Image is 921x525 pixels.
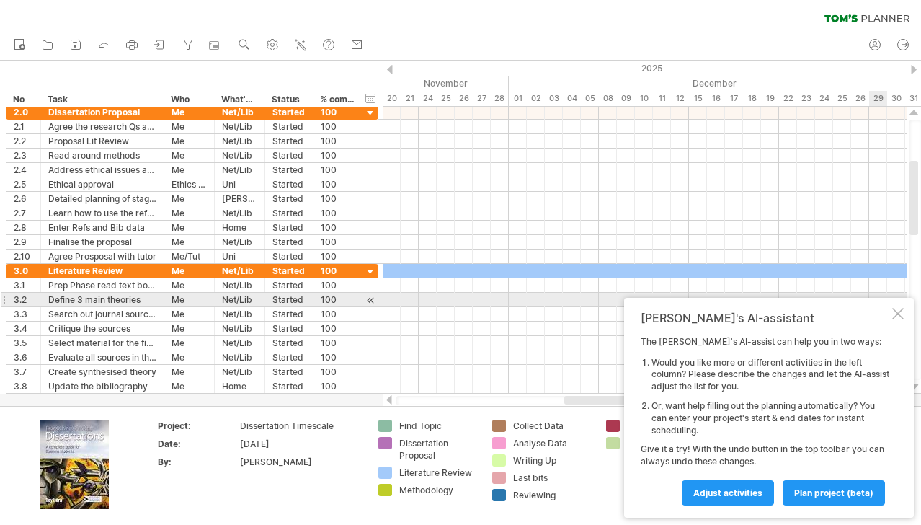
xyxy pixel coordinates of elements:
[272,293,306,306] div: Started
[14,278,33,292] div: 3.1
[222,163,257,177] div: Net/Lib
[761,91,779,106] div: Friday, 19 December 2025
[172,350,207,364] div: Me
[272,322,306,335] div: Started
[321,322,355,335] div: 100
[172,278,207,292] div: Me
[272,177,306,191] div: Started
[272,307,306,321] div: Started
[419,91,437,106] div: Monday, 24 November 2025
[14,307,33,321] div: 3.3
[172,322,207,335] div: Me
[222,235,257,249] div: Net/Lib
[272,278,306,292] div: Started
[635,91,653,106] div: Wednesday, 10 December 2025
[671,91,689,106] div: Friday, 12 December 2025
[399,437,478,462] div: Dissertation Proposal
[513,437,592,449] div: Analyse Data
[14,235,33,249] div: 2.9
[171,92,206,107] div: Who
[172,163,207,177] div: Me
[321,163,355,177] div: 100
[399,420,478,432] div: Find Topic
[48,134,156,148] div: Proposal Lit Review
[14,206,33,220] div: 2.7
[14,350,33,364] div: 3.6
[513,454,592,467] div: Writing Up
[48,92,156,107] div: Task
[545,91,563,106] div: Wednesday, 3 December 2025
[651,400,889,436] li: Or, want help filling out the planning automatically? You can enter your project's start & end da...
[48,192,156,206] div: Detailed planning of stages
[599,91,617,106] div: Monday, 8 December 2025
[14,105,33,119] div: 2.0
[158,420,237,432] div: Project:
[48,163,156,177] div: Address ethical issues and prepare ethical statement
[797,91,815,106] div: Tuesday, 23 December 2025
[513,420,592,432] div: Collect Data
[14,134,33,148] div: 2.2
[725,91,743,106] div: Wednesday, 17 December 2025
[172,192,207,206] div: Me
[321,250,355,263] div: 100
[473,91,491,106] div: Thursday, 27 November 2025
[14,149,33,162] div: 2.3
[491,91,509,106] div: Friday, 28 November 2025
[272,350,306,364] div: Started
[321,365,355,379] div: 100
[48,264,156,278] div: Literature Review
[14,120,33,133] div: 2.1
[14,322,33,335] div: 3.4
[272,336,306,350] div: Started
[48,221,156,234] div: Enter Refs and Bib data
[364,293,378,308] div: scroll to activity
[399,484,478,496] div: Methodology
[48,105,156,119] div: Dissertation Proposal
[581,91,599,106] div: Friday, 5 December 2025
[815,91,833,106] div: Wednesday, 24 December 2025
[48,365,156,379] div: Create synthesised theory
[172,221,207,234] div: Me
[172,120,207,133] div: Me
[222,379,257,393] div: Home
[272,192,306,206] div: Started
[14,264,33,278] div: 3.0
[651,357,889,393] li: Would you like more or different activities in the left column? Please describe the changes and l...
[321,221,355,234] div: 100
[401,91,419,106] div: Friday, 21 November 2025
[693,487,762,498] span: Adjust activities
[14,192,33,206] div: 2.6
[14,365,33,379] div: 3.7
[321,134,355,148] div: 100
[172,149,207,162] div: Me
[321,206,355,220] div: 100
[833,91,851,106] div: Thursday, 25 December 2025
[272,92,305,107] div: Status
[272,163,306,177] div: Started
[222,322,257,335] div: Net/Lib
[321,177,355,191] div: 100
[40,420,109,509] img: ae64b563-e3e0-416d-90a8-e32b171956a1.jpg
[321,307,355,321] div: 100
[272,149,306,162] div: Started
[14,250,33,263] div: 2.10
[172,250,207,263] div: Me/Tut
[513,489,592,501] div: Reviewing
[14,293,33,306] div: 3.2
[240,438,361,450] div: [DATE]
[172,235,207,249] div: Me
[222,192,257,206] div: [PERSON_NAME]'s Pl
[172,177,207,191] div: Ethics Comm
[272,221,306,234] div: Started
[48,206,156,220] div: Learn how to use the referencing in Word
[48,177,156,191] div: Ethical approval
[48,278,156,292] div: Prep Phase read text books
[641,336,889,505] div: The [PERSON_NAME]'s AI-assist can help you in two ways: Give it a try! With the undo button in th...
[437,91,455,106] div: Tuesday, 25 November 2025
[321,105,355,119] div: 100
[222,336,257,350] div: Net/Lib
[13,92,32,107] div: No
[221,92,257,107] div: What's needed
[272,120,306,133] div: Started
[272,134,306,148] div: Started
